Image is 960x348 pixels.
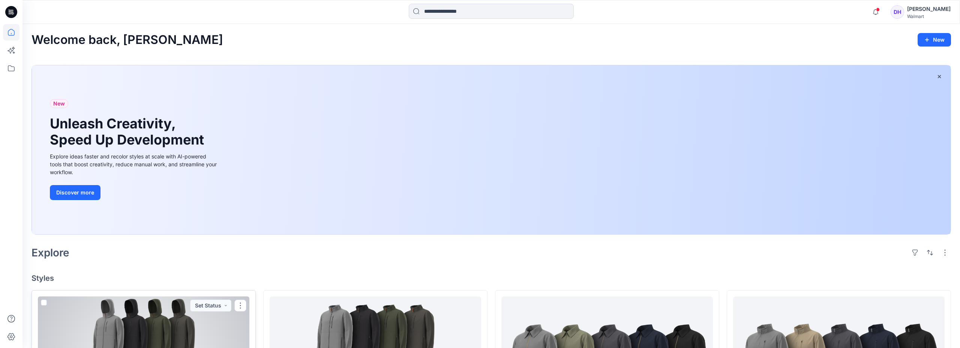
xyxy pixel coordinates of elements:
div: Walmart [907,14,951,19]
a: Discover more [50,185,219,200]
button: Discover more [50,185,100,200]
div: Explore ideas faster and recolor styles at scale with AI-powered tools that boost creativity, red... [50,152,219,176]
div: DH [891,5,904,19]
h1: Unleash Creativity, Speed Up Development [50,116,207,148]
span: New [53,99,65,108]
button: New [918,33,951,47]
h4: Styles [31,274,951,283]
div: [PERSON_NAME] [907,5,951,14]
h2: Welcome back, [PERSON_NAME] [31,33,223,47]
h2: Explore [31,247,69,259]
